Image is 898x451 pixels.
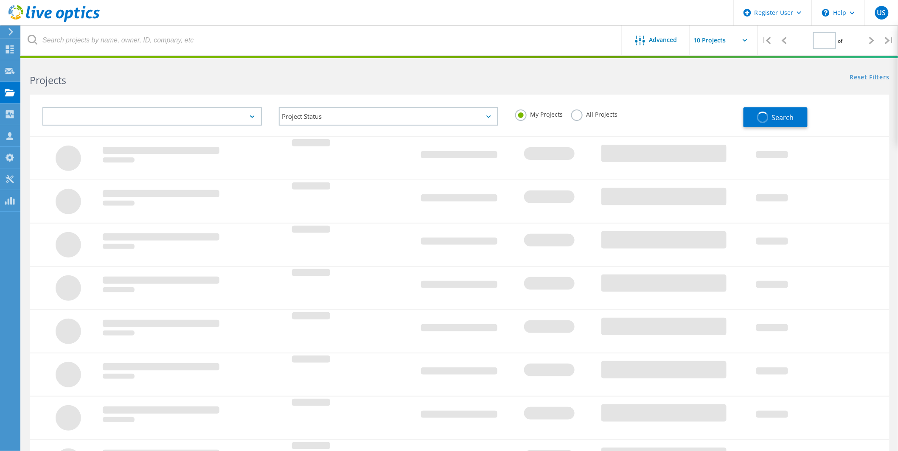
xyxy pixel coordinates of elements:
[758,25,775,56] div: |
[822,9,830,17] svg: \n
[850,74,890,81] a: Reset Filters
[30,73,66,87] b: Projects
[8,18,100,24] a: Live Optics Dashboard
[515,109,563,118] label: My Projects
[571,109,617,118] label: All Projects
[649,37,677,43] span: Advanced
[21,25,623,55] input: Search projects by name, owner, ID, company, etc
[838,37,843,45] span: of
[279,107,498,126] div: Project Status
[772,113,794,122] span: Search
[877,9,886,16] span: US
[881,25,898,56] div: |
[744,107,808,127] button: Search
